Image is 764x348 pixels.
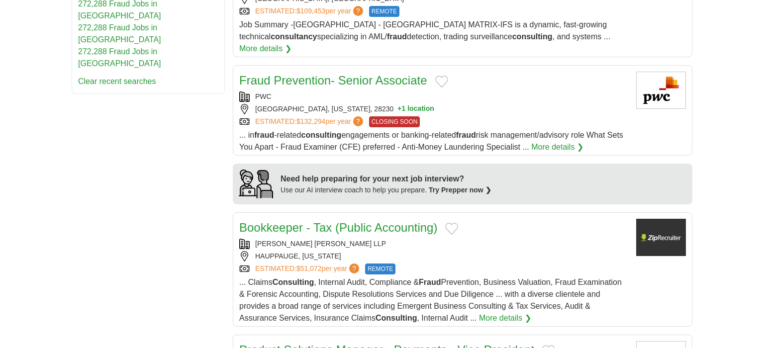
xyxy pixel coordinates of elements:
[419,278,441,286] strong: Fraud
[239,43,291,55] a: More details ❯
[636,72,686,109] img: PwC logo
[369,116,420,127] span: CLOSING SOON
[78,23,161,44] a: 272,288 Fraud Jobs in [GEOGRAPHIC_DATA]
[78,47,161,68] a: 272,288 Fraud Jobs in [GEOGRAPHIC_DATA]
[376,314,417,322] strong: Consulting
[353,6,363,16] span: ?
[255,6,365,17] a: ESTIMATED:$109,453per year?
[397,104,434,114] button: +1 location
[387,32,407,41] strong: fraud
[531,141,583,153] a: More details ❯
[512,32,553,41] strong: consulting
[255,116,365,127] a: ESTIMATED:$132,294per year?
[271,32,317,41] strong: consultancy
[239,221,437,234] a: Bookkeeper - Tax (Public Accounting)
[296,117,325,125] span: $132,294
[239,20,610,41] span: Job Summary -[GEOGRAPHIC_DATA] - [GEOGRAPHIC_DATA] MATRIX-IFS is a dynamic, fast-growing technica...
[301,131,341,139] strong: consulting
[435,76,448,87] button: Add to favorite jobs
[636,219,686,256] img: Company logo
[239,74,427,87] a: Fraud Prevention- Senior Associate
[445,223,458,235] button: Add to favorite jobs
[281,185,491,195] div: Use our AI interview coach to help you prepare.
[365,263,395,274] span: REMOTE
[349,263,359,273] span: ?
[239,131,623,151] span: ... in -related engagements or banking-related risk management/advisory role What Sets You Apart ...
[273,278,314,286] strong: Consulting
[254,131,274,139] strong: fraud
[479,312,531,324] a: More details ❯
[78,77,156,86] a: Clear recent searches
[255,263,361,274] a: ESTIMATED:$51,072per year?
[239,278,622,322] span: ... Claims , Internal Audit, Compliance & Prevention, Business Valuation, Fraud Examination & For...
[281,173,491,185] div: Need help preparing for your next job interview?
[397,104,401,114] span: +
[239,251,628,261] div: HAUPPAUGE, [US_STATE]
[369,6,399,17] span: REMOTE
[239,104,628,114] div: [GEOGRAPHIC_DATA], [US_STATE], 28230
[429,186,491,194] a: Try Prepper now ❯
[456,131,476,139] strong: fraud
[296,264,322,272] span: $51,072
[239,239,628,249] div: [PERSON_NAME] [PERSON_NAME] LLP
[296,7,325,15] span: $109,453
[353,116,363,126] span: ?
[255,92,272,100] a: PWC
